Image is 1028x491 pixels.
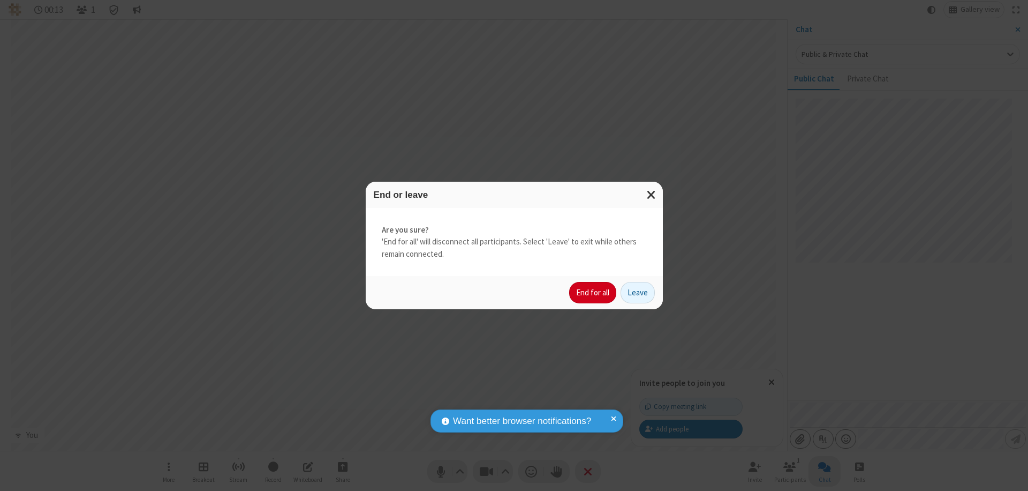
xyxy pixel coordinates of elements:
strong: Are you sure? [382,224,647,236]
button: Leave [621,282,655,303]
h3: End or leave [374,190,655,200]
div: 'End for all' will disconnect all participants. Select 'Leave' to exit while others remain connec... [366,208,663,277]
button: Close modal [640,182,663,208]
span: Want better browser notifications? [453,414,591,428]
button: End for all [569,282,616,303]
